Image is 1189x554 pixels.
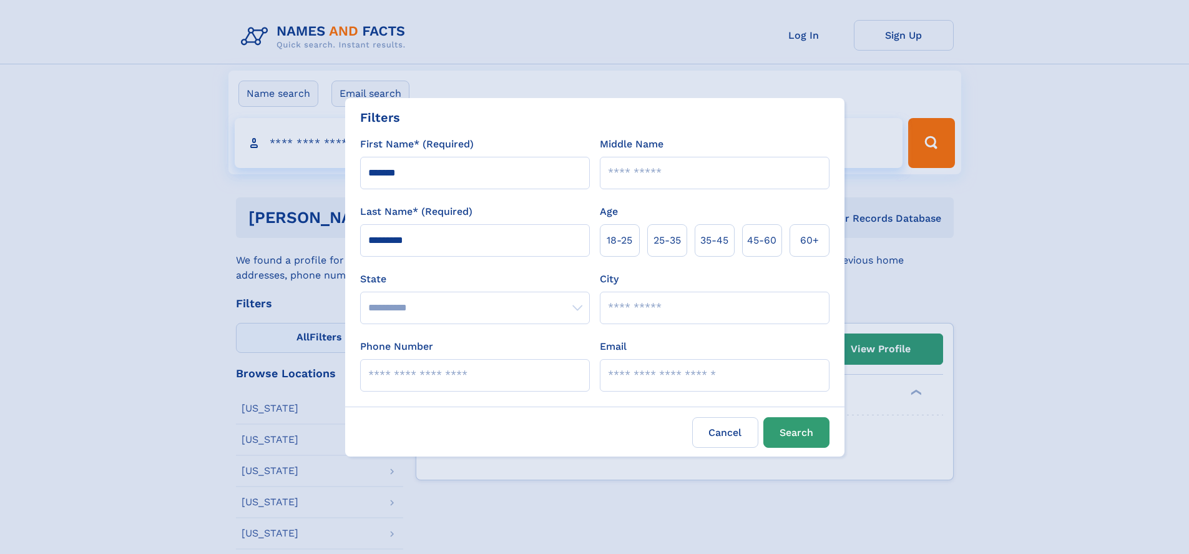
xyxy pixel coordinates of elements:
[360,272,590,287] label: State
[700,233,728,248] span: 35‑45
[360,108,400,127] div: Filters
[607,233,632,248] span: 18‑25
[692,417,758,448] label: Cancel
[600,272,619,287] label: City
[600,339,627,354] label: Email
[763,417,829,448] button: Search
[360,137,474,152] label: First Name* (Required)
[600,137,663,152] label: Middle Name
[360,339,433,354] label: Phone Number
[360,204,472,219] label: Last Name* (Required)
[653,233,681,248] span: 25‑35
[747,233,776,248] span: 45‑60
[600,204,618,219] label: Age
[800,233,819,248] span: 60+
